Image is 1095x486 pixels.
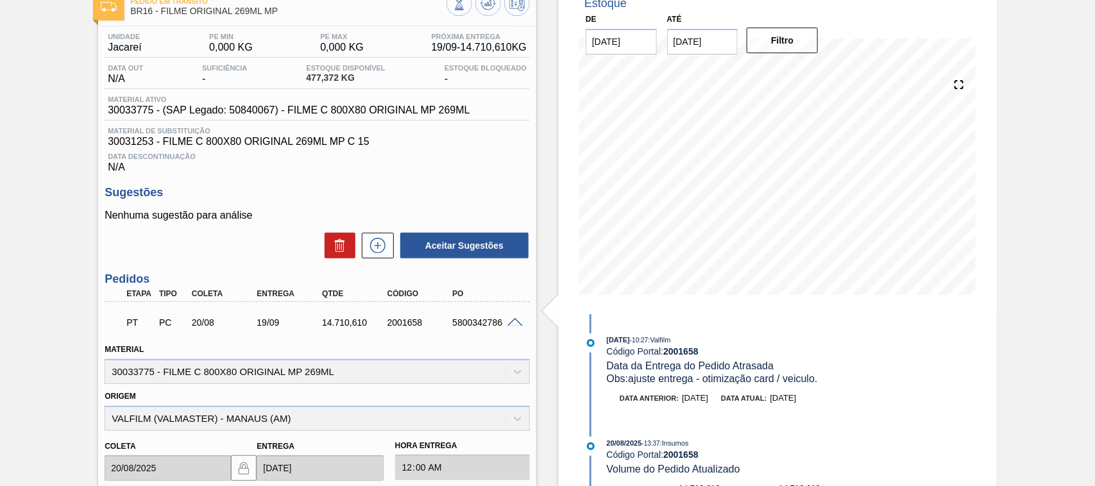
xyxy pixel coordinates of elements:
span: Data out [108,64,143,72]
span: Estoque Disponível [306,64,385,72]
div: Coleta [189,289,261,298]
span: 30031253 - FILME C 800X80 ORIGINAL 269ML MP C 15 [108,136,527,147]
div: - [199,64,250,85]
span: BR16 - FILME ORIGINAL 269ML MP [130,6,446,16]
h3: Sugestões [105,186,530,199]
span: Data da Entrega do Pedido Atrasada [607,360,774,371]
span: Material de Substituição [108,127,527,135]
div: Nova sugestão [355,233,394,258]
span: Obs: ajuste entrega - otimização card / veiculo. [607,373,818,384]
span: 0,000 KG [320,42,364,53]
p: PT [126,317,153,328]
div: Qtde [319,289,391,298]
img: atual [587,442,595,450]
span: Próxima Entrega [431,33,527,40]
span: 0,000 KG [209,42,253,53]
span: [DATE] [770,393,796,403]
span: - 13:37 [642,440,660,447]
span: PE MAX [320,33,364,40]
img: locked [236,460,251,476]
div: Pedido em Trânsito [123,308,157,337]
strong: 2001658 [663,346,699,356]
label: Até [667,15,682,24]
span: Data Descontinuação [108,153,527,160]
span: 20/08/2025 [607,439,642,447]
div: 20/08/2025 [189,317,261,328]
span: Estoque Bloqueado [445,64,527,72]
label: Coleta [105,442,135,451]
input: dd/mm/yyyy [257,455,383,481]
div: Código [384,289,457,298]
span: Volume do Pedido Atualizado [607,464,740,474]
label: Entrega [257,442,294,451]
h3: Pedidos [105,272,530,286]
div: 5800342786 [449,317,522,328]
span: Suficiência [202,64,247,72]
strong: 2001658 [663,449,699,460]
span: Material ativo [108,96,470,103]
button: locked [231,455,257,481]
span: Data anterior: [620,394,679,402]
div: Código Portal: [607,346,912,356]
div: Tipo [156,289,189,298]
span: : Valfilm [648,336,670,344]
div: N/A [105,64,146,85]
span: : Insumos [660,439,689,447]
span: 477,372 KG [306,73,385,83]
span: [DATE] [607,336,630,344]
span: Jacareí [108,42,141,53]
span: 19/09 - 14.710,610 KG [431,42,527,53]
label: Material [105,345,144,354]
div: Código Portal: [607,449,912,460]
div: Excluir Sugestões [318,233,355,258]
div: - [441,64,530,85]
button: Aceitar Sugestões [400,233,529,258]
div: Entrega [253,289,326,298]
img: atual [587,339,595,347]
label: Origem [105,392,136,401]
label: De [586,15,597,24]
label: Hora Entrega [395,437,530,455]
div: PO [449,289,522,298]
span: PE MIN [209,33,253,40]
span: Data atual: [721,394,767,402]
span: Unidade [108,33,141,40]
div: 14.710,610 [319,317,391,328]
img: Ícone [101,2,117,12]
span: 30033775 - (SAP Legado: 50840067) - FILME C 800X80 ORIGINAL MP 269ML [108,105,470,116]
div: Etapa [123,289,157,298]
div: 19/09/2025 [253,317,326,328]
div: N/A [105,147,530,173]
button: Filtro [747,28,818,53]
span: - 10:27 [630,337,648,344]
input: dd/mm/yyyy [667,29,738,54]
div: 2001658 [384,317,457,328]
input: dd/mm/yyyy [105,455,231,481]
input: dd/mm/yyyy [586,29,657,54]
div: Aceitar Sugestões [394,231,530,260]
span: [DATE] [682,393,708,403]
p: Nenhuma sugestão para análise [105,210,530,221]
div: Pedido de Compra [156,317,189,328]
